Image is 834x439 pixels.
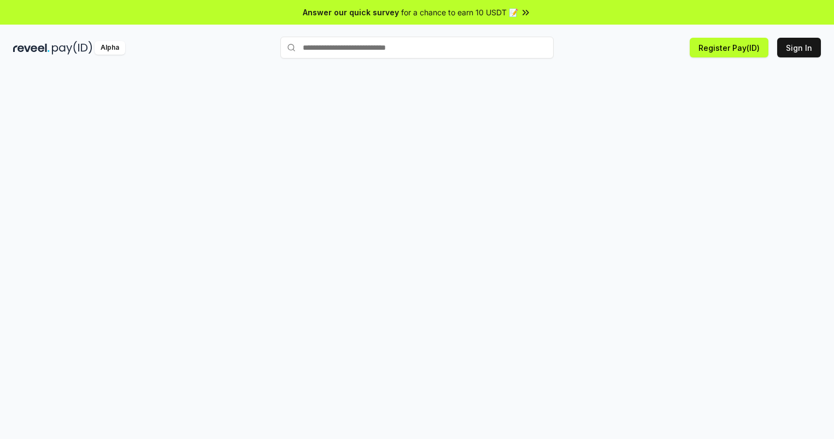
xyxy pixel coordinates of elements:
[13,41,50,55] img: reveel_dark
[401,7,518,18] span: for a chance to earn 10 USDT 📝
[303,7,399,18] span: Answer our quick survey
[690,38,768,57] button: Register Pay(ID)
[52,41,92,55] img: pay_id
[95,41,125,55] div: Alpha
[777,38,821,57] button: Sign In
